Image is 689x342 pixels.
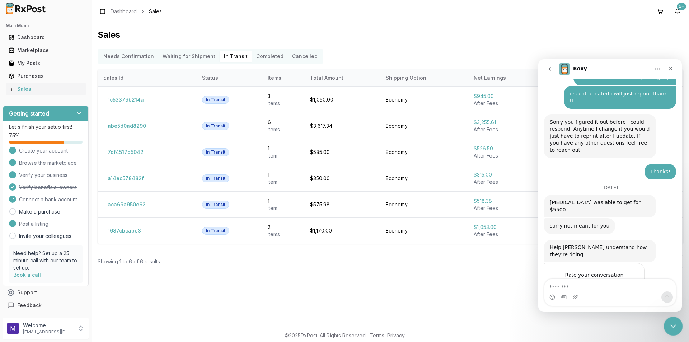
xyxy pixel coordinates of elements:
div: $518.38 [474,197,536,205]
button: Dashboard [3,32,89,43]
p: [EMAIL_ADDRESS][DOMAIN_NAME] [23,329,73,335]
div: In Transit [202,227,229,235]
span: Connect a bank account [19,196,77,203]
div: $1,170.00 [310,227,374,234]
th: Net Earnings [468,69,542,86]
div: Item [268,178,299,186]
div: After Fees [474,231,536,238]
div: 1 [268,197,299,205]
a: My Posts [6,57,86,70]
div: Item s [268,100,299,107]
textarea: Message… [6,220,137,232]
img: RxPost Logo [3,3,49,14]
div: $1,053.00 [474,224,536,231]
a: Terms [370,332,384,338]
div: 2 [268,224,299,231]
a: Dashboard [111,8,137,15]
span: Verify beneficial owners [19,184,77,191]
div: Economy [386,227,462,234]
th: Total Amount [304,69,380,86]
button: In Transit [220,51,252,62]
a: Purchases [6,70,86,83]
button: aca69a950e62 [103,199,150,210]
button: Upload attachment [34,235,40,241]
div: In Transit [202,201,229,209]
div: $526.50 [474,145,536,152]
div: Sales [9,85,83,93]
div: 9+ [677,3,686,10]
div: In Transit [202,174,229,182]
div: Rate your conversation [13,211,99,220]
div: $585.00 [310,149,374,156]
div: $3,617.34 [310,122,374,130]
a: Book a call [13,272,41,278]
button: abe5d0ad8290 [103,120,150,132]
div: 3 [268,93,299,100]
div: Showing 1 to 6 of 6 results [98,258,160,265]
span: Browse the marketplace [19,159,77,167]
span: Post a listing [19,220,48,228]
span: Verify your business [19,172,67,179]
button: Support [3,286,89,299]
div: Economy [386,149,462,156]
span: Sales [149,8,162,15]
div: After Fees [474,152,536,159]
iframe: Intercom live chat [664,317,683,336]
div: Economy [386,122,462,130]
div: After Fees [474,126,536,133]
div: After Fees [474,178,536,186]
a: Dashboard [6,31,86,44]
a: Marketplace [6,44,86,57]
div: $575.98 [310,201,374,208]
a: Make a purchase [19,208,60,215]
th: Sales Id [98,69,196,86]
button: a14ec578482f [103,173,148,184]
div: My Posts [9,60,83,67]
div: $1,050.00 [310,96,374,103]
button: Emoji picker [11,235,17,241]
button: Waiting for Shipment [158,51,220,62]
a: Sales [6,83,86,95]
button: 7df4517b5042 [103,146,148,158]
div: Item s [268,126,299,133]
th: Shipping Option [380,69,468,86]
p: Need help? Set up a 25 minute call with our team to set up. [13,250,78,271]
a: Privacy [387,332,405,338]
div: In Transit [202,122,229,130]
div: Economy [386,201,462,208]
p: Let's finish your setup first! [9,123,83,131]
button: Completed [252,51,288,62]
span: Create your account [19,147,68,154]
div: After Fees [474,205,536,212]
nav: breadcrumb [111,8,162,15]
button: Marketplace [3,44,89,56]
span: 75 % [9,132,20,139]
div: $3,255.61 [474,119,536,126]
button: 1687cbcabe3f [103,225,147,236]
div: Roxy says… [6,204,138,255]
div: Item [268,152,299,159]
a: Invite your colleagues [19,233,71,240]
div: Item s [268,231,299,238]
div: Marketplace [9,47,83,54]
div: Item [268,205,299,212]
h3: Getting started [9,109,49,118]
